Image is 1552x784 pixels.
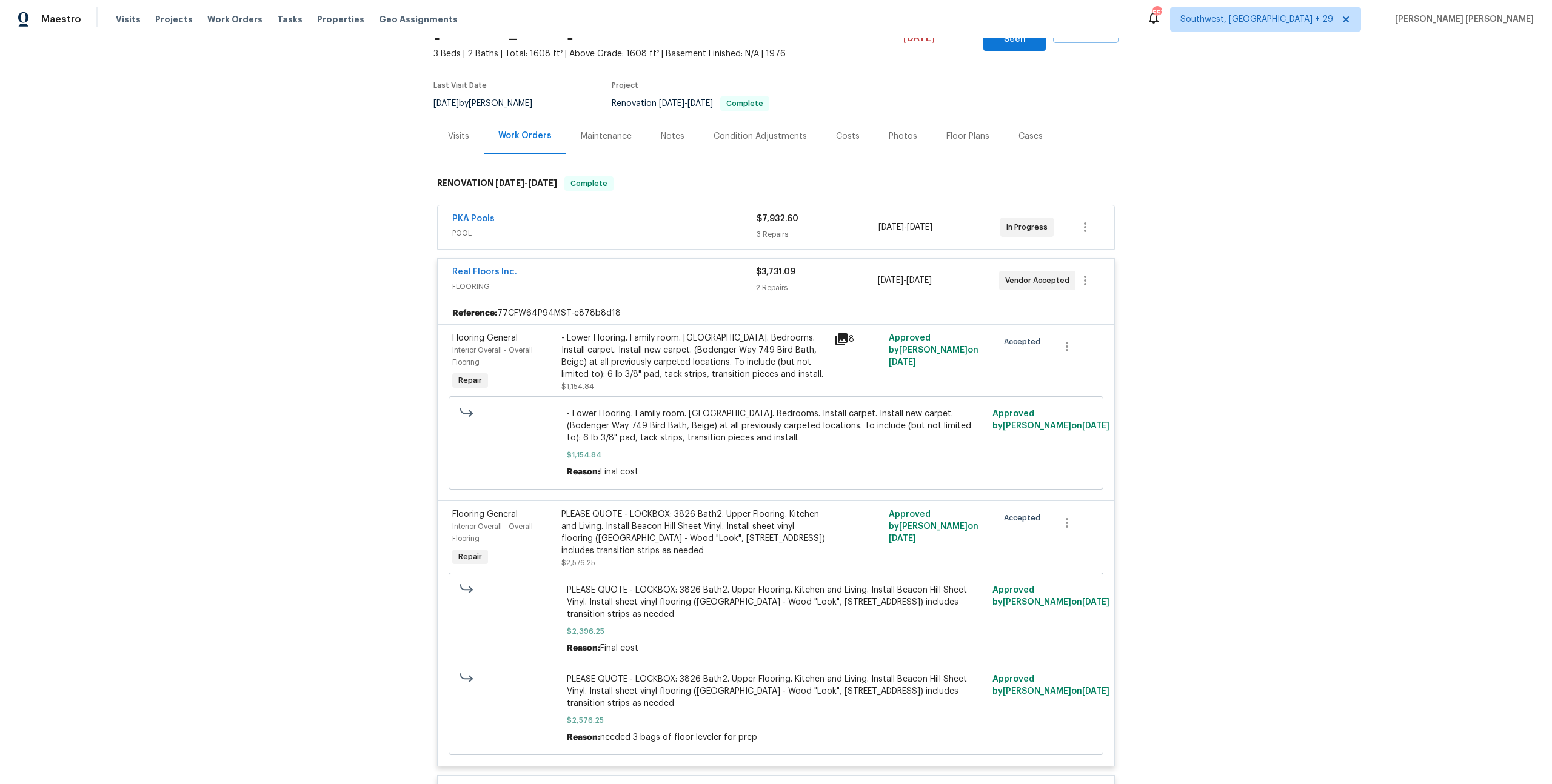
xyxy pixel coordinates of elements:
span: $2,396.25 [567,625,986,637]
div: Work Orders [498,130,552,142]
span: Flooring General [452,334,518,342]
span: Complete [721,100,768,107]
span: [DATE] [889,358,916,367]
span: 3 Beds | 2 Baths | Total: 1608 ft² | Above Grade: 1608 ft² | Basement Finished: N/A | 1976 [433,48,881,60]
span: $1,154.84 [561,383,594,390]
span: Last Visit Date [433,82,487,89]
div: Floor Plans [946,130,989,142]
span: - [659,99,713,108]
span: Interior Overall - Overall Flooring [452,523,533,542]
h6: RENOVATION [437,176,557,191]
span: Reason: [567,733,600,742]
span: PLEASE QUOTE - LOCKBOX: 3826 Bath2. Upper Flooring. Kitchen and Living. Install Beacon Hill Sheet... [567,673,986,709]
div: Photos [889,130,917,142]
span: - [878,274,932,287]
b: Reference: [452,307,497,319]
div: by [PERSON_NAME] [433,96,547,111]
a: PKA Pools [452,214,495,223]
span: Tasks [277,15,303,24]
div: - Lower Flooring. Family room. [GEOGRAPHIC_DATA]. Bedrooms. Install carpet. Install new carpet. (... [561,332,827,380]
span: [DATE] [878,223,904,231]
span: [DATE] [906,276,932,285]
h2: [STREET_ADDRESS][PERSON_NAME][PERSON_NAME] [433,14,860,38]
span: [DATE] [907,223,932,231]
span: Southwest, [GEOGRAPHIC_DATA] + 29 [1180,13,1333,25]
span: - [495,179,557,187]
span: Properties [317,13,364,25]
span: [DATE] [889,534,916,543]
span: Accepted [1004,512,1045,524]
span: [DATE] [1082,422,1109,430]
span: [DATE] [495,179,524,187]
span: [DATE] [1082,687,1109,696]
a: Real Floors Inc. [452,268,517,276]
span: Accepted [1004,336,1045,348]
span: [DATE] [433,99,459,108]
span: - Lower Flooring. Family room. [GEOGRAPHIC_DATA]. Bedrooms. Install carpet. Install new carpet. (... [567,408,986,444]
div: 77CFW64P94MST-e878b8d18 [438,302,1114,324]
span: Project [612,82,638,89]
span: In Progress [1006,221,1052,233]
span: [DATE] [659,99,684,108]
span: Reason: [567,644,600,653]
span: FLOORING [452,281,756,293]
span: Reason: [567,468,600,476]
span: Complete [566,178,612,190]
div: Notes [661,130,684,142]
span: Maestro [41,13,81,25]
span: PLEASE QUOTE - LOCKBOX: 3826 Bath2. Upper Flooring. Kitchen and Living. Install Beacon Hill Sheet... [567,584,986,620]
span: $2,576.25 [561,559,595,566]
span: Approved by [PERSON_NAME] on [889,510,978,543]
div: Maintenance [581,130,632,142]
span: $2,576.25 [567,714,986,726]
div: 2 Repairs [756,282,877,294]
div: 3 Repairs [757,228,878,241]
span: Geo Assignments [379,13,458,25]
span: [DATE] [1082,598,1109,606]
div: 8 [834,332,881,347]
span: POOL [452,227,757,239]
span: Flooring General [452,510,518,519]
span: $3,731.09 [756,268,795,276]
div: Condition Adjustments [714,130,807,142]
span: Interior Overall - Overall Flooring [452,347,533,366]
span: Work Orders [207,13,263,25]
div: 557 [1152,7,1161,19]
span: Approved by [PERSON_NAME] on [992,410,1109,430]
span: [DATE] [528,179,557,187]
div: RENOVATION [DATE]-[DATE]Complete [433,164,1119,203]
span: $7,932.60 [757,214,798,223]
div: Visits [448,130,469,142]
span: Vendor Accepted [1005,274,1074,287]
div: PLEASE QUOTE - LOCKBOX: 3826 Bath2. Upper Flooring. Kitchen and Living. Install Beacon Hill Sheet... [561,508,827,557]
span: Repair [453,551,487,563]
span: Final cost [600,468,638,476]
span: [PERSON_NAME] [PERSON_NAME] [1390,13,1534,25]
span: [DATE] [687,99,713,108]
span: Approved by [PERSON_NAME] on [889,334,978,367]
span: - [878,221,932,233]
span: Approved by [PERSON_NAME] on [992,675,1109,696]
span: Renovation [612,99,769,108]
span: needed 3 bags of floor leveler for prep [600,733,757,742]
span: Approved by [PERSON_NAME] on [992,586,1109,606]
span: Projects [155,13,193,25]
div: Cases [1018,130,1043,142]
div: Costs [836,130,860,142]
span: Repair [453,374,487,387]
span: [DATE] [878,276,903,285]
span: Visits [116,13,141,25]
span: Final cost [600,644,638,653]
span: $1,154.84 [567,449,986,461]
